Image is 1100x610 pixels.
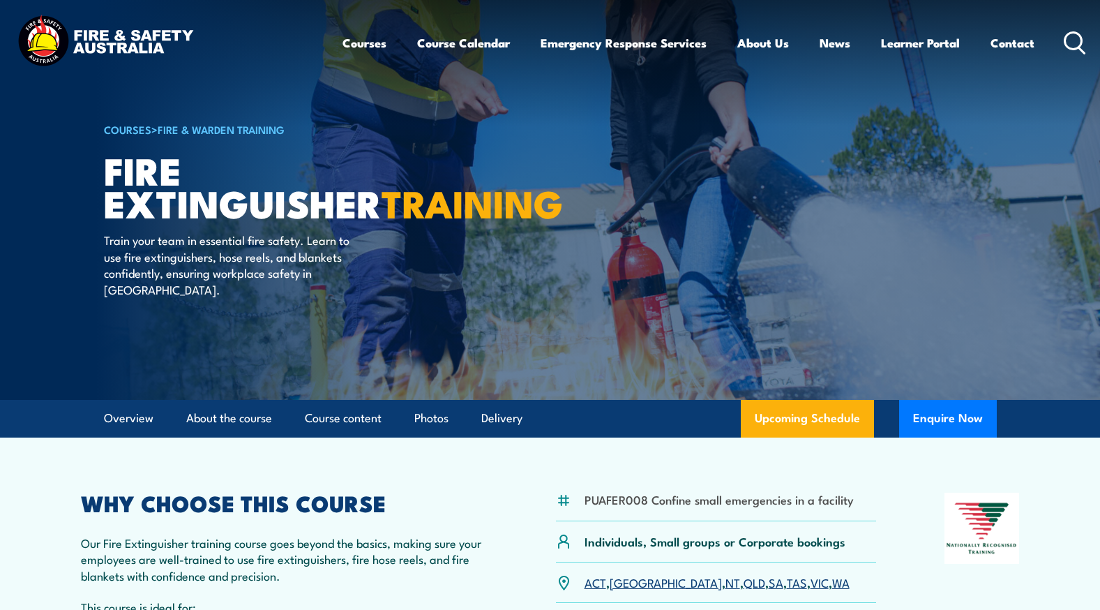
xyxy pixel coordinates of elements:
[186,400,272,437] a: About the course
[944,493,1020,564] img: Nationally Recognised Training logo.
[811,574,829,590] a: VIC
[417,24,510,61] a: Course Calendar
[820,24,850,61] a: News
[585,533,845,549] p: Individuals, Small groups or Corporate bookings
[342,24,386,61] a: Courses
[610,574,722,590] a: [GEOGRAPHIC_DATA]
[744,574,765,590] a: QLD
[899,400,997,438] button: Enquire Now
[769,574,783,590] a: SA
[881,24,960,61] a: Learner Portal
[414,400,449,437] a: Photos
[104,400,153,437] a: Overview
[990,24,1034,61] a: Contact
[104,232,359,297] p: Train your team in essential fire safety. Learn to use fire extinguishers, hose reels, and blanke...
[305,400,382,437] a: Course content
[481,400,522,437] a: Delivery
[787,574,807,590] a: TAS
[104,154,449,218] h1: Fire Extinguisher
[104,121,151,137] a: COURSES
[741,400,874,438] a: Upcoming Schedule
[585,491,854,507] li: PUAFER008 Confine small emergencies in a facility
[81,493,488,512] h2: WHY CHOOSE THIS COURSE
[832,574,850,590] a: WA
[585,574,606,590] a: ACT
[81,535,488,583] p: Our Fire Extinguisher training course goes beyond the basics, making sure your employees are well...
[104,121,449,137] h6: >
[585,574,850,590] p: , , , , , , ,
[382,173,563,231] strong: TRAINING
[158,121,285,137] a: Fire & Warden Training
[725,574,740,590] a: NT
[737,24,789,61] a: About Us
[541,24,707,61] a: Emergency Response Services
